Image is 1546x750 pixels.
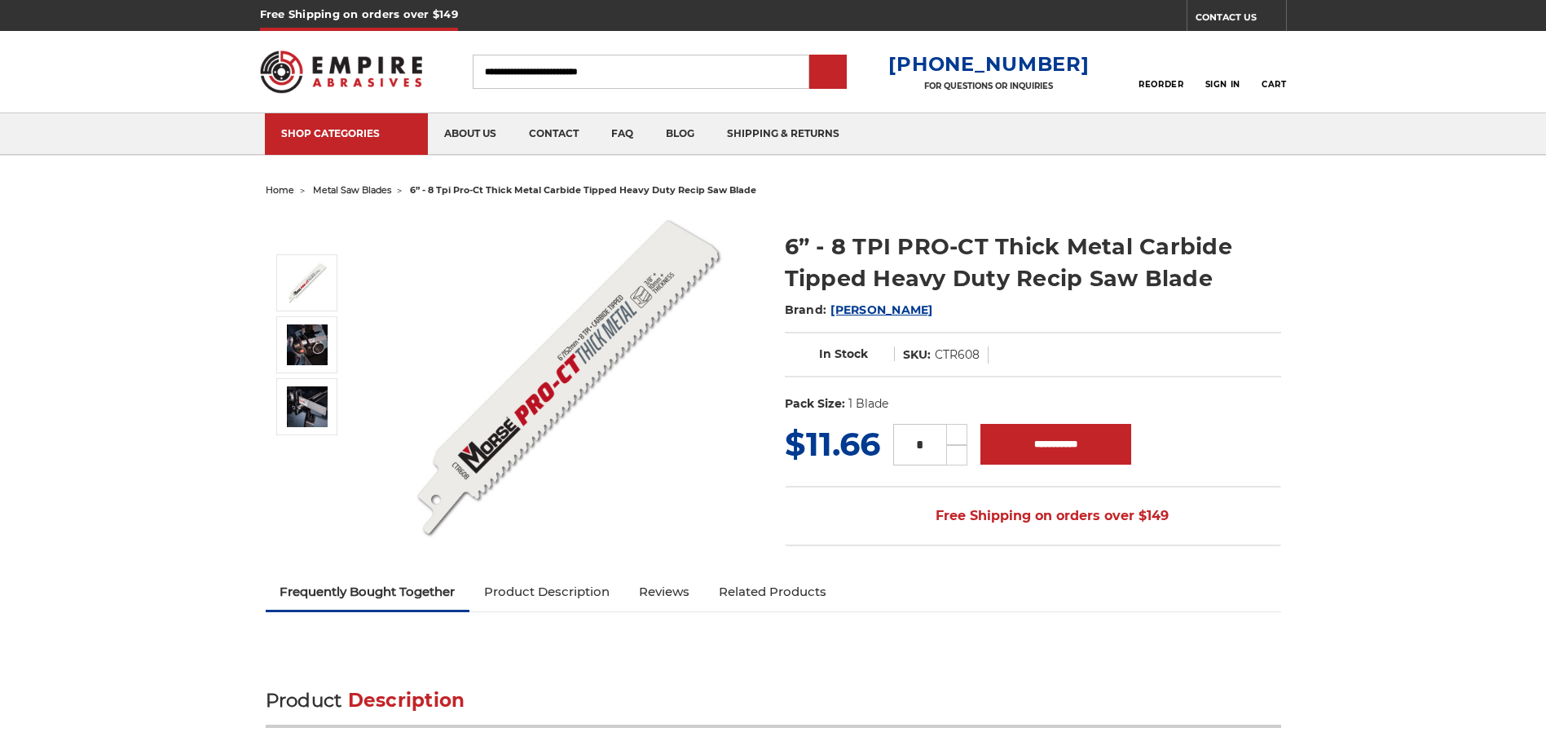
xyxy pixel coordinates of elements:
p: FOR QUESTIONS OR INQUIRIES [888,81,1089,91]
div: SHOP CATEGORIES [281,127,412,139]
a: home [266,184,294,196]
span: Description [348,689,465,712]
dd: 1 Blade [848,395,888,412]
a: metal saw blades [313,184,391,196]
span: Product [266,689,342,712]
img: Empire Abrasives [260,40,423,104]
img: MK Morse Pro Line-CT 6 inch 8 TPI thick metal reciprocating saw blade, carbide-tipped for heavy-d... [287,262,328,303]
h1: 6” - 8 TPI PRO-CT Thick Metal Carbide Tipped Heavy Duty Recip Saw Blade [785,231,1281,294]
a: [PHONE_NUMBER] [888,52,1089,76]
a: contact [513,113,595,155]
span: Sign In [1205,79,1240,90]
dt: Pack Size: [785,395,845,412]
span: Brand: [785,302,827,317]
a: Reorder [1139,54,1183,89]
img: 6” - 8 TPI PRO-CT Thick Metal Carbide Tipped Heavy Duty Recip Saw Blade [287,386,328,427]
a: Related Products [704,574,841,610]
a: blog [650,113,711,155]
span: Cart [1262,79,1286,90]
span: $11.66 [785,424,880,464]
a: about us [428,113,513,155]
img: 6” - 8 TPI PRO-CT Thick Metal Carbide Tipped Heavy Duty Recip Saw Blade [287,324,328,365]
dd: CTR608 [935,346,980,364]
a: faq [595,113,650,155]
a: CONTACT US [1196,8,1286,31]
a: Frequently Bought Together [266,574,470,610]
input: Submit [812,56,844,89]
a: Cart [1262,54,1286,90]
span: Reorder [1139,79,1183,90]
img: MK Morse Pro Line-CT 6 inch 8 TPI thick metal reciprocating saw blade, carbide-tipped for heavy-d... [405,214,731,540]
a: [PERSON_NAME] [830,302,932,317]
span: Free Shipping on orders over $149 [896,500,1169,532]
span: 6” - 8 tpi pro-ct thick metal carbide tipped heavy duty recip saw blade [410,184,756,196]
span: In Stock [819,346,868,361]
a: Reviews [624,574,704,610]
a: shipping & returns [711,113,856,155]
a: Product Description [469,574,624,610]
dt: SKU: [903,346,931,364]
